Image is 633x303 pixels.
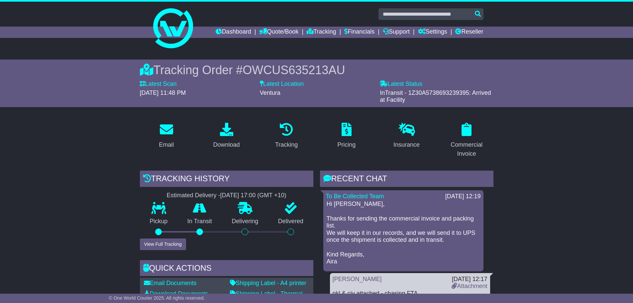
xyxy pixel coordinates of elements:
div: Estimated Delivery - [140,192,313,199]
a: Settings [418,27,447,38]
a: Commercial Invoice [440,120,493,161]
label: Latest Scan [140,80,177,88]
p: Delivered [268,218,313,225]
a: Attachment [452,283,487,289]
span: [DATE] 11:48 PM [140,89,186,96]
p: Pickup [140,218,178,225]
a: Reseller [455,27,483,38]
a: Insurance [389,120,424,152]
a: Download Documents [144,290,208,297]
div: Email [159,140,174,149]
div: [DATE] 17:00 (GMT +10) [220,192,286,199]
a: Financials [344,27,374,38]
a: Quote/Book [259,27,298,38]
a: Tracking [307,27,336,38]
p: In Transit [177,218,222,225]
a: Dashboard [216,27,251,38]
label: Latest Location [260,80,304,88]
label: Latest Status [380,80,422,88]
a: Email [155,120,178,152]
div: RECENT CHAT [320,171,493,189]
div: Tracking [275,140,298,149]
p: Delivering [222,218,268,225]
div: Tracking history [140,171,313,189]
div: Quick Actions [140,260,313,278]
span: InTransit - 1Z30A5738693239395: Arrived at Facility [380,89,491,103]
a: Tracking [271,120,302,152]
span: Ventura [260,89,280,96]
a: Support [383,27,410,38]
a: Pricing [333,120,360,152]
span: © One World Courier 2025. All rights reserved. [109,295,205,301]
a: [PERSON_NAME] [333,276,382,282]
div: [DATE] 12:19 [445,193,481,200]
button: View Full Tracking [140,238,186,250]
div: pkl & civ attached - chasing FTA [333,290,487,297]
a: Shipping Label - A4 printer [230,280,306,286]
p: Hi [PERSON_NAME], Thanks for sending the commercial invoice and packing list. We will keep it in ... [327,201,480,265]
a: To Be Collected Team [326,193,384,200]
span: OWCUS635213AU [243,63,345,77]
div: Insurance [393,140,420,149]
a: Email Documents [144,280,197,286]
div: Download [213,140,240,149]
div: Pricing [337,140,356,149]
div: Commercial Invoice [444,140,489,158]
div: [DATE] 12:17 [452,276,487,283]
a: Download [209,120,244,152]
div: Tracking Order # [140,63,493,77]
